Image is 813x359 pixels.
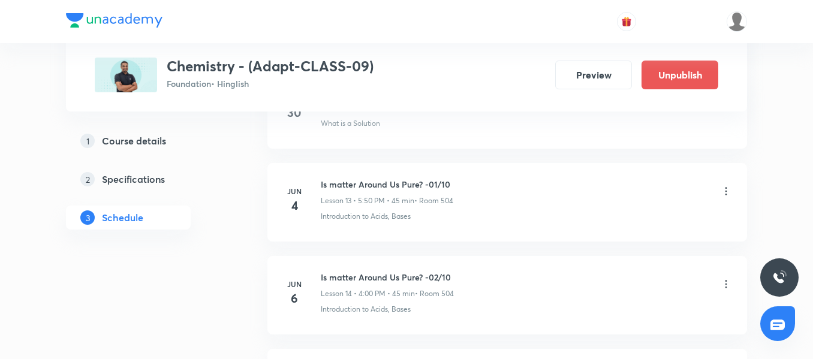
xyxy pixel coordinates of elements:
p: Lesson 14 • 4:00 PM • 45 min [321,288,415,299]
a: 1Course details [66,129,229,153]
p: What is a Solution [321,118,380,129]
img: Company Logo [66,13,162,28]
p: 1 [80,134,95,148]
p: Introduction to Acids, Bases [321,304,411,315]
img: ttu [772,270,787,285]
h6: Jun [282,279,306,289]
p: Foundation • Hinglish [167,77,374,90]
h4: 30 [282,104,306,122]
p: Lesson 13 • 5:50 PM • 45 min [321,195,414,206]
a: 2Specifications [66,167,229,191]
h5: Course details [102,134,166,148]
p: • Room 504 [415,288,454,299]
p: • Room 504 [414,195,453,206]
button: avatar [617,12,636,31]
h4: 4 [282,197,306,215]
h3: Chemistry - (Adapt-CLASS-09) [167,58,374,75]
h6: Jun [282,186,306,197]
p: Introduction to Acids, Bases [321,211,411,222]
h6: Is matter Around Us Pure? -02/10 [321,271,454,283]
img: Gopal Kumar [727,11,747,32]
button: Unpublish [642,61,718,89]
h6: Is matter Around Us Pure? -01/10 [321,178,453,191]
p: 2 [80,172,95,186]
img: avatar [621,16,632,27]
h5: Specifications [102,172,165,186]
p: 3 [80,210,95,225]
button: Preview [555,61,632,89]
img: EC2B63BB-33A2-45A7-957C-F6DB00C08D56_plus.png [95,58,157,92]
h4: 6 [282,289,306,307]
a: Company Logo [66,13,162,31]
h5: Schedule [102,210,143,225]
